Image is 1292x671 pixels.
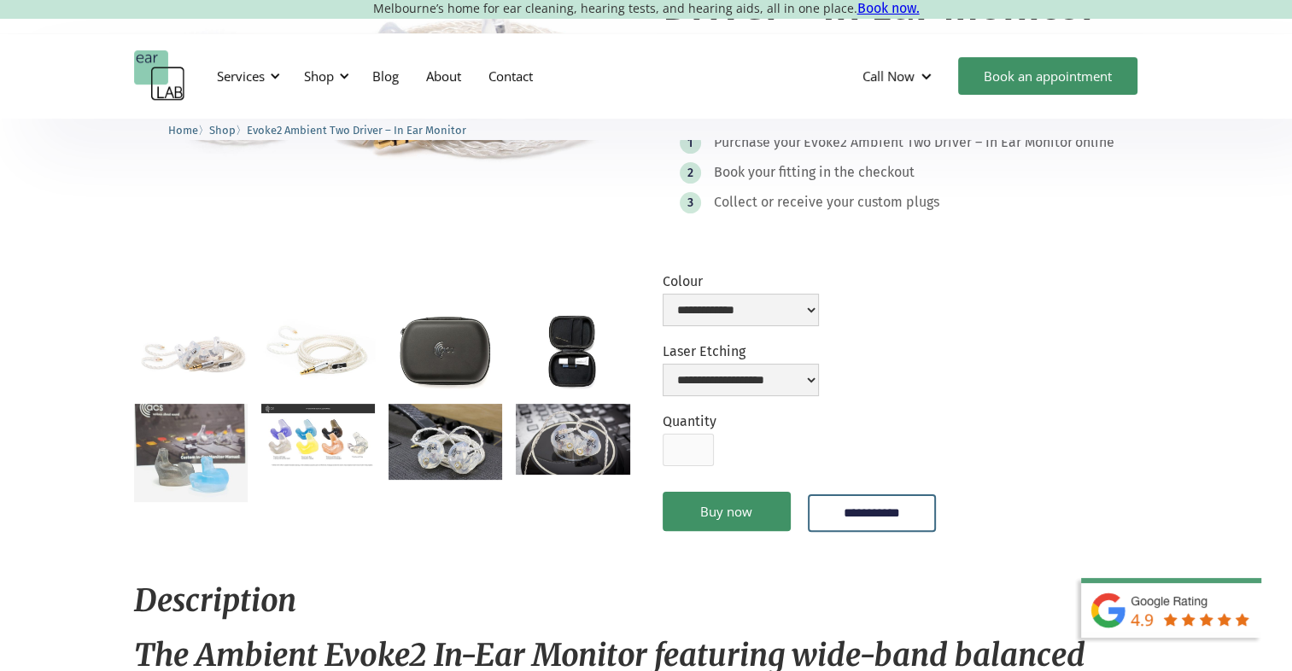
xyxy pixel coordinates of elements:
a: Shop [209,121,236,137]
a: Evoke2 Ambient Two Driver – In Ear Monitor [247,121,466,137]
div: Shop [294,50,354,102]
div: 3 [687,196,693,209]
a: open lightbox [389,404,502,480]
a: open lightbox [516,404,629,475]
a: Home [168,121,198,137]
div: Shop [304,67,334,85]
label: Laser Etching [663,343,819,359]
a: open lightbox [261,314,375,385]
a: home [134,50,185,102]
div: 1 [687,137,693,149]
em: Description [134,581,296,620]
div: 2 [687,166,693,179]
a: Book an appointment [958,57,1137,95]
li: 〉 [168,121,209,139]
label: Colour [663,273,819,289]
li: 〉 [209,121,247,139]
a: open lightbox [134,404,248,502]
a: Contact [475,51,547,101]
div: Collect or receive your custom plugs [714,194,939,211]
a: open lightbox [134,314,248,390]
a: Buy now [663,492,791,531]
span: Home [168,124,198,137]
div: Services [207,50,285,102]
div: Call Now [849,50,950,102]
label: Quantity [663,413,716,429]
a: open lightbox [516,314,629,389]
a: open lightbox [261,404,375,467]
span: Evoke2 Ambient Two Driver – In Ear Monitor [247,124,466,137]
a: About [412,51,475,101]
span: Shop [209,124,236,137]
a: Blog [359,51,412,101]
div: Call Now [862,67,915,85]
a: open lightbox [389,314,502,389]
div: Services [217,67,265,85]
div: Book your fitting in the checkout [714,164,915,181]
